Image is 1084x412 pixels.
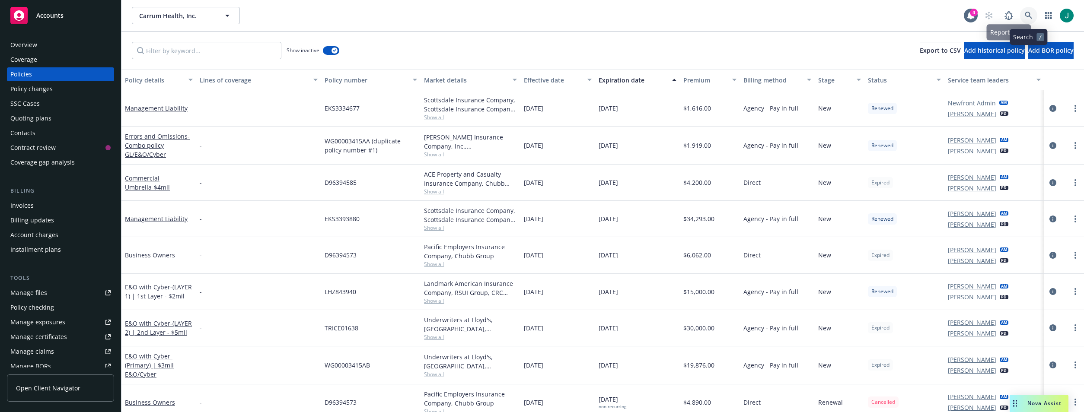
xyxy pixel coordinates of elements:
[7,187,114,195] div: Billing
[948,366,996,375] a: [PERSON_NAME]
[424,206,517,224] div: Scottsdale Insurance Company, Scottsdale Insurance Company (Nationwide), RT Specialty Insurance S...
[1070,360,1081,370] a: more
[321,70,421,90] button: Policy number
[818,287,831,296] span: New
[524,214,543,223] span: [DATE]
[871,251,890,259] span: Expired
[948,76,1031,85] div: Service team leaders
[325,361,370,370] span: WG00003415AB
[948,184,996,193] a: [PERSON_NAME]
[10,359,51,373] div: Manage BORs
[1048,323,1058,333] a: circleInformation
[125,215,188,223] a: Management Liability
[10,228,58,242] div: Account charges
[7,359,114,373] a: Manage BORs
[121,70,196,90] button: Policy details
[1048,286,1058,297] a: circleInformation
[424,224,517,231] span: Show all
[325,398,357,407] span: D96394573
[599,395,626,409] span: [DATE]
[948,282,996,291] a: [PERSON_NAME]
[125,174,170,191] a: Commercial Umbrella
[7,155,114,169] a: Coverage gap analysis
[599,404,626,409] div: non-recurring
[868,76,931,85] div: Status
[7,315,114,329] a: Manage exposures
[10,141,56,155] div: Contract review
[7,243,114,257] a: Installment plans
[7,301,114,314] a: Policy checking
[743,214,798,223] span: Agency - Pay in full
[10,315,65,329] div: Manage exposures
[200,104,202,113] span: -
[964,46,1025,54] span: Add historical policy
[325,76,408,85] div: Policy number
[683,76,727,85] div: Premium
[325,178,357,187] span: D96394585
[7,82,114,96] a: Policy changes
[818,76,851,85] div: Stage
[683,287,714,296] span: $15,000.00
[595,70,680,90] button: Expiration date
[7,286,114,300] a: Manage files
[200,250,202,260] span: -
[524,398,543,407] span: [DATE]
[200,287,202,296] span: -
[1040,7,1057,24] a: Switch app
[424,371,517,378] span: Show all
[1070,103,1081,114] a: more
[125,398,175,406] a: Business Owners
[524,323,543,333] span: [DATE]
[424,260,517,268] span: Show all
[818,141,831,150] span: New
[10,301,54,314] div: Policy checking
[1010,395,1068,412] button: Nova Assist
[683,141,711,150] span: $1,919.00
[7,97,114,111] a: SSC Cases
[7,126,114,140] a: Contacts
[871,142,893,149] span: Renewed
[871,398,895,406] span: Cancelled
[125,76,183,85] div: Policy details
[125,283,192,300] span: - (LAYER 1) | 1st Layer - $2mil
[424,297,517,304] span: Show all
[1070,140,1081,151] a: more
[125,283,192,300] a: E&O with Cyber
[871,288,893,295] span: Renewed
[818,361,831,370] span: New
[325,323,358,333] span: TRICE01638
[424,188,517,195] span: Show all
[948,318,996,327] a: [PERSON_NAME]
[948,173,996,182] a: [PERSON_NAME]
[125,319,192,336] a: E&O with Cyber
[818,214,831,223] span: New
[524,104,543,113] span: [DATE]
[139,11,214,20] span: Carrum Health, Inc.
[818,178,831,187] span: New
[125,132,190,158] span: - Combo policy GL/E&O/Cyber
[7,274,114,282] div: Tools
[818,250,831,260] span: New
[325,104,360,113] span: EKS3334677
[948,220,996,229] a: [PERSON_NAME]
[683,104,711,113] span: $1,616.00
[200,141,202,150] span: -
[287,47,319,54] span: Show inactive
[424,133,517,151] div: [PERSON_NAME] Insurance Company, Inc., [PERSON_NAME] Group, CRC Group
[10,213,54,227] div: Billing updates
[948,256,996,265] a: [PERSON_NAME]
[948,292,996,301] a: [PERSON_NAME]
[1048,177,1058,188] a: circleInformation
[743,178,761,187] span: Direct
[132,42,281,59] input: Filter by keyword...
[599,104,618,113] span: [DATE]
[125,132,190,158] a: Errors and Omissions
[818,323,831,333] span: New
[7,199,114,212] a: Invoices
[152,183,170,191] span: - $4mil
[680,70,740,90] button: Premium
[1020,7,1037,24] a: Search
[818,398,843,407] span: Renewal
[815,70,864,90] button: Stage
[524,361,543,370] span: [DATE]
